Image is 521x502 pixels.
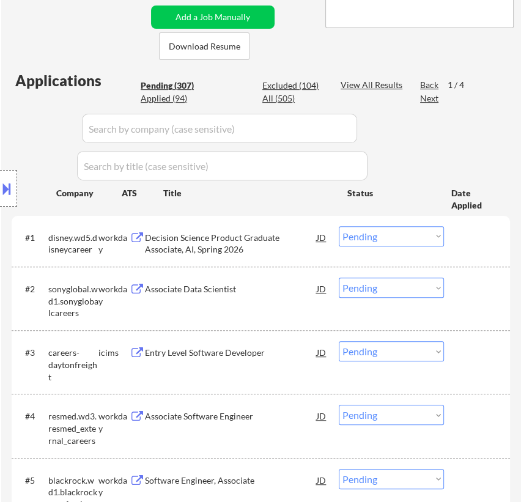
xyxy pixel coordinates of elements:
input: Search by company (case sensitive) [82,114,357,143]
div: Entry Level Software Developer [145,347,317,359]
div: Title [163,187,336,199]
div: workday [98,474,130,498]
button: Add a Job Manually [151,6,275,29]
div: resmed.wd3.resmed_external_careers [48,410,98,446]
div: JD [316,278,327,300]
div: Applications [15,73,136,88]
div: Software Engineer, Associate [145,474,317,487]
button: Download Resume [159,32,249,60]
div: Associate Software Engineer [145,410,317,423]
div: workday [98,410,130,434]
input: Search by title (case sensitive) [77,151,368,180]
div: JD [316,469,327,491]
div: Associate Data Scientist [145,283,317,295]
div: Next [420,92,440,105]
div: JD [316,341,327,363]
div: JD [316,405,327,427]
div: #4 [25,410,39,423]
div: careers-daytonfreight [48,347,98,383]
div: JD [316,226,327,248]
div: All (505) [262,92,323,105]
div: #5 [25,474,39,487]
div: Back [420,79,440,91]
div: Status [347,182,434,204]
div: View All Results [341,79,406,91]
div: Excluded (104) [262,79,323,92]
div: icims [98,347,130,359]
div: 1 / 4 [448,79,476,91]
div: Decision Science Product Graduate Associate, AI, Spring 2026 [145,232,317,256]
div: Date Applied [451,187,495,211]
div: #3 [25,347,39,359]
